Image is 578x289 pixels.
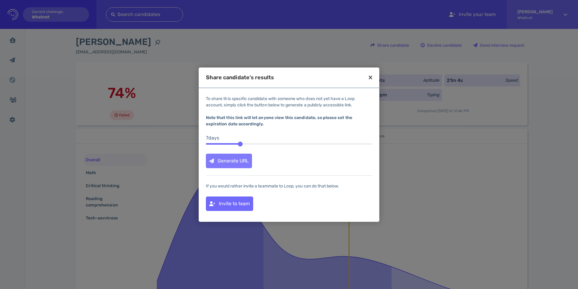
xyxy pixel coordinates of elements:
b: Note that this link will let anyone view this candidate, so please set the expiration date accord... [206,115,352,127]
div: Invite to team [206,197,253,211]
button: Invite to team [206,196,253,211]
div: 7 day s [206,134,372,142]
div: Share candidate's results [206,75,274,80]
div: Generate URL [206,154,252,168]
div: If you would rather invite a teammate to Loop, you can do that below. [206,183,372,189]
button: Generate URL [206,154,252,168]
div: To share this specific candidate with someone who does not yet have a Loop account, simply click ... [206,96,372,127]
